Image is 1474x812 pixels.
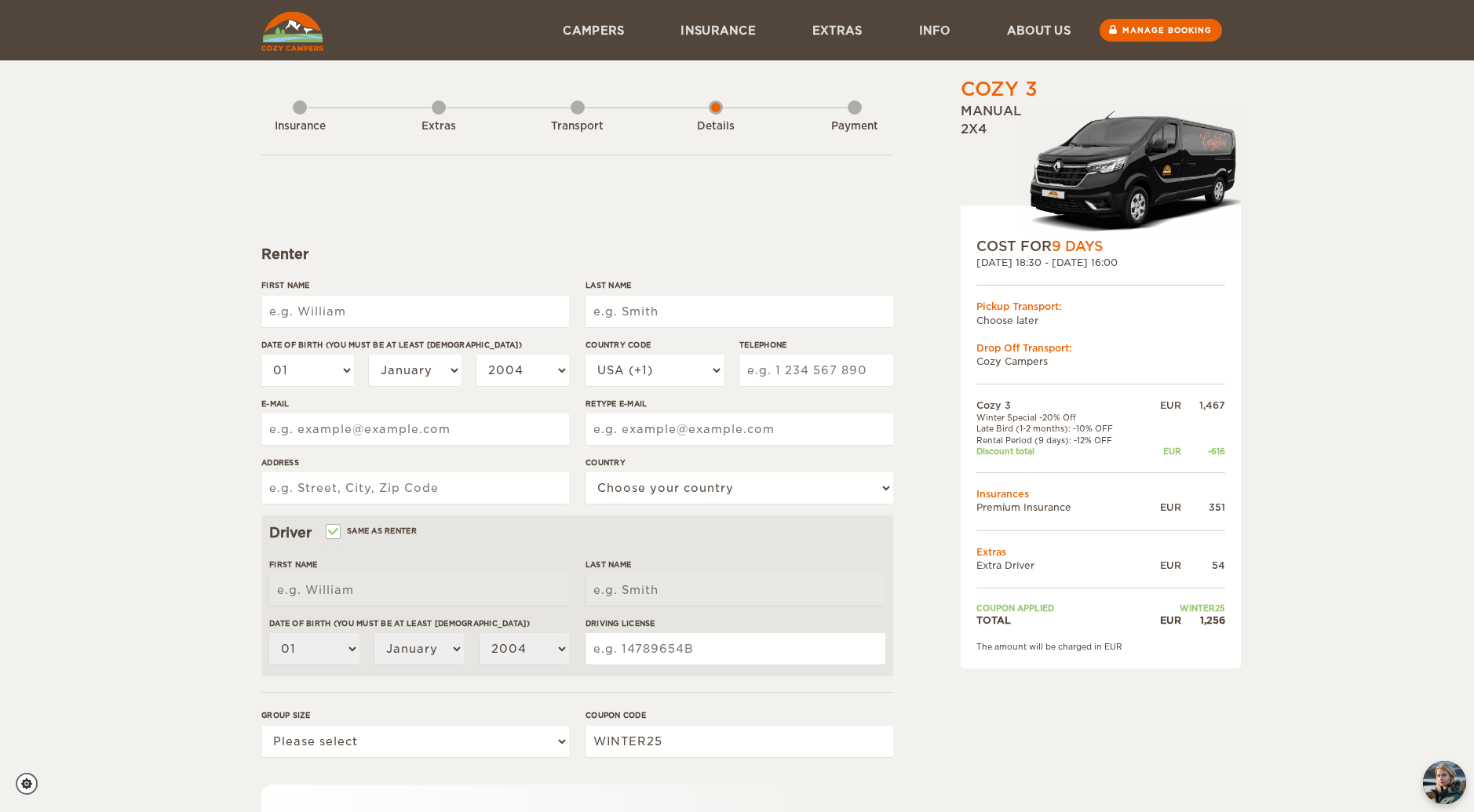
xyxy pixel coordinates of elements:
div: 1,467 [1181,399,1225,412]
input: e.g. Smith [586,574,885,606]
label: Country [586,457,893,468]
label: Coupon code [586,709,893,721]
label: Country Code [586,339,724,351]
div: EUR [1145,559,1181,572]
div: Renter [261,245,893,264]
a: Cookie settings [16,773,48,795]
input: e.g. example@example.com [586,413,893,445]
input: e.g. Smith [586,296,893,327]
span: 9 Days [1052,239,1103,254]
div: EUR [1145,446,1181,457]
label: Driving License [586,617,885,629]
td: Cozy 3 [976,399,1145,412]
td: Insurances [976,487,1225,501]
input: Same as renter [327,528,337,538]
td: Extras [976,545,1225,559]
input: e.g. William [261,296,569,327]
td: WINTER25 [1145,603,1225,614]
div: EUR [1145,614,1181,627]
td: Winter Special -20% Off [976,412,1145,423]
label: Last Name [586,279,893,291]
label: First Name [269,559,569,570]
div: 54 [1181,559,1225,572]
div: Insurance [257,119,343,134]
div: Drop Off Transport: [976,341,1225,355]
button: chat-button [1423,761,1466,804]
div: Pickup Transport: [976,300,1225,313]
label: Group size [261,709,569,721]
td: Coupon applied [976,603,1145,614]
img: Langur-m-c-logo-2.png [1023,107,1241,237]
td: Extra Driver [976,559,1145,572]
label: First Name [261,279,569,291]
label: E-mail [261,398,569,410]
td: Premium Insurance [976,501,1145,514]
label: Telephone [739,339,893,351]
div: Cozy 3 [961,76,1038,103]
td: Choose later [976,314,1225,327]
div: The amount will be charged in EUR [976,641,1225,652]
label: Address [261,457,569,468]
td: Rental Period (9 days): -12% OFF [976,435,1145,446]
div: Driver [269,523,885,542]
label: Date of birth (You must be at least [DEMOGRAPHIC_DATA]) [261,339,569,351]
td: Cozy Campers [976,355,1225,368]
div: Details [673,119,759,134]
label: Same as renter [327,523,417,538]
div: 1,256 [1181,614,1225,627]
input: e.g. William [269,574,569,606]
div: Transport [535,119,621,134]
div: Extras [396,119,482,134]
input: e.g. 1 234 567 890 [739,355,893,386]
td: TOTAL [976,614,1145,627]
div: Payment [812,119,898,134]
label: Retype E-mail [586,398,893,410]
div: EUR [1145,399,1181,412]
div: Manual 2x4 [961,103,1241,237]
div: 351 [1181,501,1225,514]
input: e.g. example@example.com [261,413,569,445]
input: e.g. Street, City, Zip Code [261,472,569,504]
div: COST FOR [976,237,1225,256]
label: Last Name [586,559,885,570]
a: Manage booking [1100,19,1222,42]
div: -616 [1181,446,1225,457]
label: Date of birth (You must be at least [DEMOGRAPHIC_DATA]) [269,617,569,629]
img: Cozy Campers [261,12,323,51]
div: [DATE] 18:30 - [DATE] 16:00 [976,256,1225,269]
input: e.g. 14789654B [586,633,885,665]
div: EUR [1145,501,1181,514]
img: Freyja at Cozy Campers [1423,761,1466,804]
td: Discount total [976,446,1145,457]
td: Late Bird (1-2 months): -10% OFF [976,423,1145,434]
